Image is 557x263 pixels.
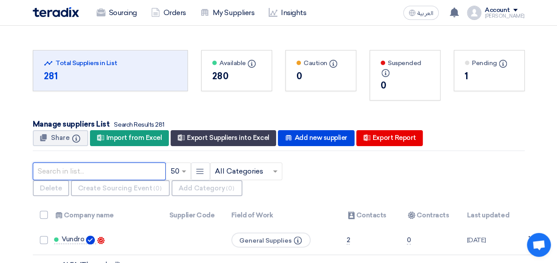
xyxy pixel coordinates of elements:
span: (0) [153,185,162,192]
img: Verified Account [86,236,95,244]
div: Add new supplier [278,130,354,146]
input: Search in list... [33,162,166,180]
td: [DATE] [460,225,522,255]
div: 280 [212,70,261,83]
img: profile_test.png [467,6,481,20]
span: Share [51,134,70,142]
div: Pending [465,58,514,68]
th: Contacts [339,205,400,226]
th: Company name [47,205,162,226]
div: Import from Excel [90,130,169,146]
div: Caution [296,58,345,68]
span: Vundro [62,236,84,243]
a: Vundro Verified Account [54,236,97,244]
div: 281 [44,70,177,83]
span: (0) [226,185,234,192]
th: Field of Work [224,205,339,226]
div: Account [485,7,510,14]
a: Sourcing [90,3,144,23]
a: Insights [261,3,313,23]
button: Share [33,130,88,146]
div: Suspended [381,58,429,77]
a: Orders [144,3,193,23]
div: Available [212,58,261,68]
img: Teradix logo [33,7,79,17]
span: 50 [171,166,179,177]
span: العربية [417,10,433,16]
div: 1 [465,70,514,83]
th: Supplier Code [162,205,224,226]
th: Contracts [400,205,460,226]
button: العربية [403,6,439,20]
span: General Supplies [231,232,311,248]
button: Create Sourcing Event(0) [71,180,170,196]
span: Search Results 281 [114,121,164,128]
div: 0 [296,70,345,83]
div: Total Suppliers in List [44,58,177,68]
div: Export Suppliers into Excel [171,130,276,146]
span: 2 [347,236,350,244]
div: Open chat [527,233,551,257]
button: Delete [33,180,69,196]
div: Manage suppliers List [33,119,164,130]
th: Last updated [460,205,522,226]
div: 0 [381,79,429,92]
button: Add Category(0) [171,180,242,196]
div: ⋮ [522,233,536,247]
div: Export Report [356,130,423,146]
div: [PERSON_NAME] [485,14,525,19]
span: 0 [407,236,411,244]
a: My Suppliers [193,3,261,23]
